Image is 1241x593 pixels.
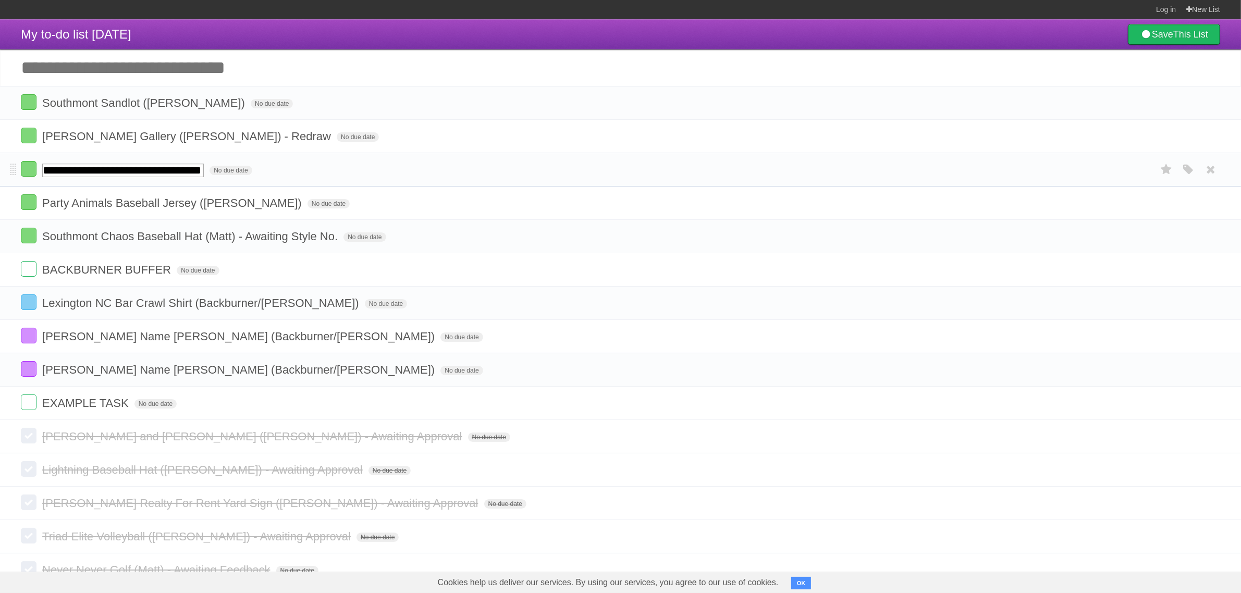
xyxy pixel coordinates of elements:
[21,128,36,143] label: Done
[276,566,318,575] span: No due date
[42,563,273,576] span: Never Never Golf (Matt) - Awaiting Feedback
[21,194,36,210] label: Done
[21,561,36,577] label: Done
[42,263,174,276] span: BACKBURNER BUFFER
[42,497,481,510] span: [PERSON_NAME] Realty For Rent Yard Sign ([PERSON_NAME]) - Awaiting Approval
[42,363,437,376] span: [PERSON_NAME] Name [PERSON_NAME] (Backburner/[PERSON_NAME])
[251,99,293,108] span: No due date
[791,577,812,589] button: OK
[343,232,386,242] span: No due date
[42,463,365,476] span: Lightning Baseball Hat ([PERSON_NAME]) - Awaiting Approval
[1157,161,1176,178] label: Star task
[134,399,177,409] span: No due date
[42,296,362,310] span: Lexington NC Bar Crawl Shirt (Backburner/[PERSON_NAME])
[42,530,353,543] span: Triad Elite Volleyball ([PERSON_NAME]) - Awaiting Approval
[357,533,399,542] span: No due date
[21,361,36,377] label: Done
[42,96,248,109] span: Southmont Sandlot ([PERSON_NAME])
[440,366,483,375] span: No due date
[484,499,526,509] span: No due date
[42,130,334,143] span: [PERSON_NAME] Gallery ([PERSON_NAME]) - Redraw
[308,199,350,208] span: No due date
[42,397,131,410] span: EXAMPLE TASK
[368,466,411,475] span: No due date
[21,294,36,310] label: Done
[21,94,36,110] label: Done
[42,196,304,209] span: Party Animals Baseball Jersey ([PERSON_NAME])
[21,495,36,510] label: Done
[42,230,340,243] span: Southmont Chaos Baseball Hat (Matt) - Awaiting Style No.
[42,330,437,343] span: [PERSON_NAME] Name [PERSON_NAME] (Backburner/[PERSON_NAME])
[21,461,36,477] label: Done
[42,430,464,443] span: [PERSON_NAME] and [PERSON_NAME] ([PERSON_NAME]) - Awaiting Approval
[21,528,36,543] label: Done
[440,332,483,342] span: No due date
[21,328,36,343] label: Done
[21,228,36,243] label: Done
[1173,29,1208,40] b: This List
[21,394,36,410] label: Done
[427,572,789,593] span: Cookies help us deliver our services. By using our services, you agree to our use of cookies.
[21,261,36,277] label: Done
[1128,24,1220,45] a: SaveThis List
[365,299,407,308] span: No due date
[21,428,36,443] label: Done
[337,132,379,142] span: No due date
[21,161,36,177] label: Done
[177,266,219,275] span: No due date
[468,433,510,442] span: No due date
[210,166,252,175] span: No due date
[21,27,131,41] span: My to-do list [DATE]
